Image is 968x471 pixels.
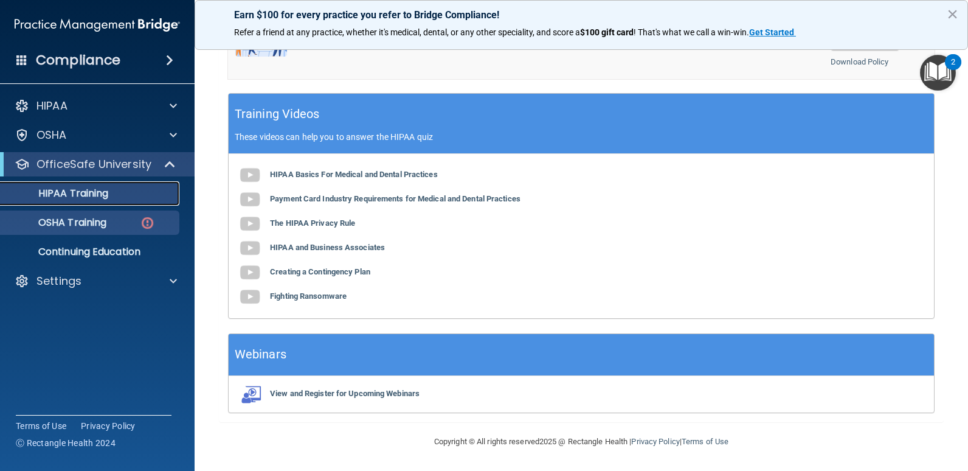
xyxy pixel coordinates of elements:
span: ! That's what we call a win-win. [634,27,749,37]
img: gray_youtube_icon.38fcd6cc.png [238,212,262,236]
b: Creating a Contingency Plan [270,267,370,276]
b: Fighting Ransomware [270,291,347,301]
span: Ⓒ Rectangle Health 2024 [16,437,116,449]
a: Terms of Use [16,420,66,432]
p: OfficeSafe University [36,157,151,172]
img: PMB logo [15,13,180,37]
a: HIPAA [15,99,177,113]
b: Payment Card Industry Requirements for Medical and Dental Practices [270,194,520,203]
b: The HIPAA Privacy Rule [270,218,355,228]
p: Continuing Education [8,246,174,258]
b: View and Register for Upcoming Webinars [270,389,420,398]
h5: Webinars [235,344,286,365]
a: Privacy Policy [81,420,136,432]
img: danger-circle.6113f641.png [140,215,155,231]
a: OSHA [15,128,177,142]
a: Terms of Use [682,437,728,446]
a: OfficeSafe University [15,157,176,172]
a: Settings [15,274,177,288]
img: webinarIcon.c7ebbf15.png [238,385,262,403]
a: Get Started [749,27,796,37]
img: gray_youtube_icon.38fcd6cc.png [238,236,262,260]
p: HIPAA [36,99,67,113]
p: OSHA Training [8,217,106,229]
span: Refer a friend at any practice, whether it's medical, dental, or any other speciality, and score a [234,27,580,37]
p: OSHA [36,128,67,142]
p: Settings [36,274,81,288]
p: These videos can help you to answer the HIPAA quiz [235,132,928,142]
p: Earn $100 for every practice you refer to Bridge Compliance! [234,9,928,21]
img: gray_youtube_icon.38fcd6cc.png [238,187,262,212]
h5: Training Videos [235,103,320,125]
button: Close [947,4,958,24]
button: Open Resource Center, 2 new notifications [920,55,956,91]
b: HIPAA Basics For Medical and Dental Practices [270,170,438,179]
div: Copyright © All rights reserved 2025 @ Rectangle Health | | [359,422,803,461]
img: gray_youtube_icon.38fcd6cc.png [238,285,262,309]
b: HIPAA and Business Associates [270,243,385,252]
p: HIPAA Training [8,187,108,200]
a: Privacy Policy [631,437,679,446]
strong: Get Started [749,27,794,37]
strong: $100 gift card [580,27,634,37]
img: gray_youtube_icon.38fcd6cc.png [238,260,262,285]
h4: Compliance [36,52,120,69]
a: Download Policy [831,57,889,66]
div: 2 [951,62,955,78]
img: gray_youtube_icon.38fcd6cc.png [238,163,262,187]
